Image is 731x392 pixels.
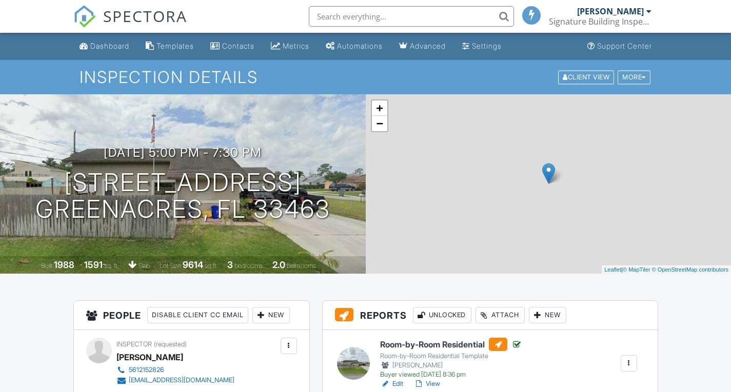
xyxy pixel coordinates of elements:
span: slab [139,262,150,270]
div: | [602,265,731,274]
a: Room-by-Room Residential Room-by-Room Residential Template [PERSON_NAME] Buyer viewed [DATE] 8:36 pm [380,338,522,379]
div: [PERSON_NAME] [380,360,522,370]
img: The Best Home Inspection Software - Spectora [73,5,96,28]
span: Inspector [116,340,152,348]
a: Dashboard [75,37,133,56]
div: New [252,307,290,323]
div: 5612152826 [129,366,164,374]
a: Advanced [395,37,450,56]
div: 1988 [54,259,74,270]
input: Search everything... [309,6,514,27]
a: Zoom out [372,116,387,131]
a: © MapTiler [623,266,650,273]
div: [PERSON_NAME] [116,349,183,365]
a: Leaflet [604,266,621,273]
a: Automations (Basic) [322,37,387,56]
div: Attach [476,307,525,323]
div: 1591 [84,259,103,270]
a: Support Center [583,37,656,56]
h3: [DATE] 5:00 pm - 7:30 pm [104,146,262,159]
div: Unlocked [413,307,471,323]
span: sq.ft. [205,262,218,270]
div: Templates [156,42,194,50]
a: © OpenStreetMap contributors [652,266,728,273]
a: Contacts [206,37,259,56]
a: SPECTORA [73,14,187,35]
div: 2.0 [272,259,285,270]
a: 5612152826 [116,365,234,375]
div: Dashboard [90,42,129,50]
div: Signature Building Inspections [549,16,651,27]
div: Disable Client CC Email [147,307,248,323]
div: Settings [472,42,502,50]
div: 9614 [183,259,203,270]
a: Client View [557,73,617,80]
div: Client View [558,70,614,84]
span: Built [41,262,52,270]
a: View [413,379,440,389]
a: Zoom in [372,100,387,116]
div: 3 [227,259,233,270]
span: (requested) [154,340,187,348]
div: [EMAIL_ADDRESS][DOMAIN_NAME] [129,376,234,384]
div: [PERSON_NAME] [577,6,644,16]
h6: Room-by-Room Residential [380,338,522,351]
span: Lot Size [160,262,181,270]
div: Contacts [222,42,254,50]
div: Room-by-Room Residential Template [380,352,522,360]
a: [EMAIL_ADDRESS][DOMAIN_NAME] [116,375,234,385]
div: Metrics [283,42,309,50]
div: New [529,307,566,323]
h3: Reports [323,301,658,330]
div: More [618,70,650,84]
span: sq. ft. [104,262,118,270]
div: Support Center [597,42,652,50]
a: Metrics [267,37,313,56]
a: Templates [142,37,198,56]
span: SPECTORA [103,5,187,27]
h3: People [74,301,309,330]
a: Settings [458,37,506,56]
a: Edit [380,379,403,389]
div: Buyer viewed [DATE] 8:36 pm [380,370,522,379]
div: Advanced [410,42,446,50]
span: bedrooms [234,262,263,270]
div: Automations [337,42,383,50]
h1: Inspection Details [80,68,651,86]
span: bathrooms [287,262,316,270]
h1: [STREET_ADDRESS] Greenacres, FL 33463 [35,169,330,223]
